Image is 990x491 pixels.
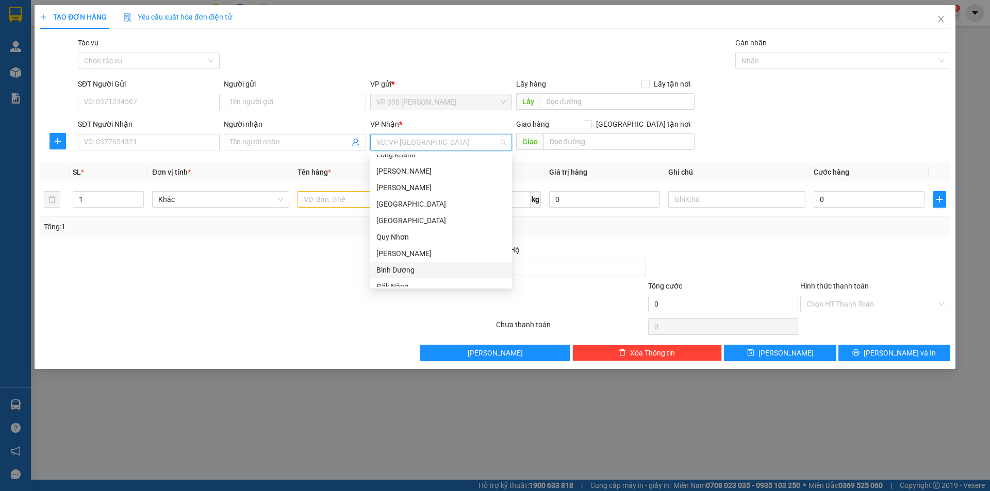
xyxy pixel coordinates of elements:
span: user-add [352,138,360,146]
span: plus [933,195,946,204]
div: Chưa thanh toán [495,319,647,337]
button: plus [933,191,946,208]
span: Giao [516,133,543,150]
span: Thu Hộ [496,246,520,254]
span: [PERSON_NAME] [468,347,523,359]
div: Tuy Hòa [370,212,512,229]
div: [GEOGRAPHIC_DATA] [376,198,506,210]
span: delete [619,349,626,357]
span: kg [531,191,541,208]
div: Quy Nhơn [370,229,512,245]
div: Bình Dương [376,264,506,276]
span: Tổng cước [648,282,682,290]
label: Hình thức thanh toán [800,282,869,290]
div: Người nhận [224,118,366,130]
span: Giao hàng [516,120,549,128]
span: [GEOGRAPHIC_DATA] tận nơi [592,118,695,130]
div: Bình Dương [370,262,512,278]
span: Lấy hàng [516,80,546,88]
button: delete [44,191,60,208]
div: [PERSON_NAME] [376,248,506,259]
span: printer [852,349,860,357]
div: VP gửi [370,78,512,90]
span: SL [73,168,81,176]
div: [PERSON_NAME] [376,182,506,193]
label: Tác vụ [78,39,98,47]
input: Dọc đường [540,93,695,110]
div: Phan Thiết [370,163,512,179]
th: Ghi chú [664,162,810,182]
span: Đơn vị tính [152,168,191,176]
img: icon [123,13,131,22]
button: save[PERSON_NAME] [724,345,836,361]
span: plus [50,137,65,145]
button: deleteXóa Thông tin [572,345,722,361]
div: [GEOGRAPHIC_DATA] [376,215,506,226]
div: [PERSON_NAME] [376,165,506,177]
span: Cước hàng [814,168,849,176]
span: plus [40,13,47,21]
input: VD: Bàn, Ghế [298,191,435,208]
span: TẠO ĐƠN HÀNG [40,13,107,21]
span: Giá trị hàng [549,168,587,176]
span: save [747,349,754,357]
div: Người gửi [224,78,366,90]
div: Đăk Nông [370,278,512,295]
span: Yêu cầu xuất hóa đơn điện tử [123,13,232,21]
span: Lấy tận nơi [650,78,695,90]
span: VP Nhận [370,120,399,128]
input: Dọc đường [543,133,695,150]
button: Close [927,5,955,34]
input: Ghi Chú [668,191,805,208]
div: Tổng: 1 [44,221,382,232]
div: Phan Rang [370,179,512,196]
div: Long Khánh [370,146,512,163]
span: Lấy [516,93,540,110]
div: Quy Nhơn [376,231,506,243]
label: Gán nhãn [735,39,767,47]
input: 0 [549,191,660,208]
span: Tên hàng [298,168,331,176]
span: VP 330 Lê Duẫn [376,94,506,110]
button: [PERSON_NAME] [420,345,570,361]
div: Khánh Hòa [370,196,512,212]
div: Long Khánh [376,149,506,160]
div: Đăk Nông [376,281,506,292]
span: close [937,15,945,23]
button: printer[PERSON_NAME] và In [838,345,950,361]
div: SĐT Người Gửi [78,78,220,90]
span: Xóa Thông tin [630,347,675,359]
span: [PERSON_NAME] và In [864,347,936,359]
button: plus [49,133,66,149]
div: SĐT Người Nhận [78,118,220,130]
span: [PERSON_NAME] [758,347,814,359]
span: Khác [158,192,283,207]
div: Tam Kỳ [370,245,512,262]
